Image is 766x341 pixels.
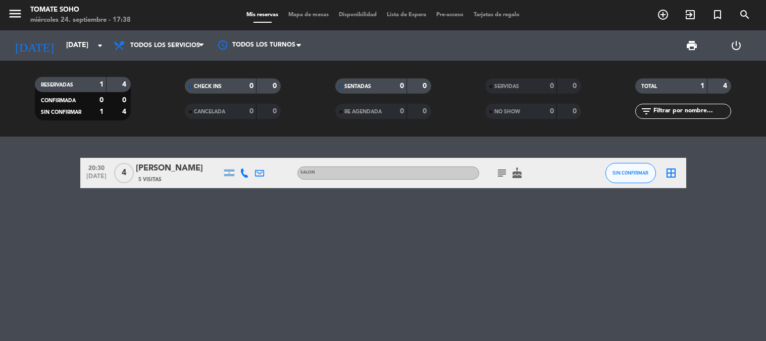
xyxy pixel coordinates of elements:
[431,12,469,18] span: Pre-acceso
[550,82,554,90] strong: 0
[41,98,76,103] span: CONFIRMADA
[612,170,648,176] span: SIN CONFIRMAR
[138,176,162,184] span: 5 Visitas
[550,108,554,115] strong: 0
[494,109,520,114] span: NO SHOW
[723,82,729,90] strong: 4
[99,108,104,115] strong: 1
[249,108,253,115] strong: 0
[700,82,704,90] strong: 1
[714,30,758,61] div: LOG OUT
[8,34,61,57] i: [DATE]
[665,167,677,179] i: border_all
[283,12,334,18] span: Mapa de mesas
[273,82,279,90] strong: 0
[30,5,131,15] div: Tomate Soho
[194,109,225,114] span: CANCELADA
[41,110,81,115] span: SIN CONFIRMAR
[400,82,404,90] strong: 0
[84,161,109,173] span: 20:30
[641,84,657,89] span: TOTAL
[122,81,128,88] strong: 4
[99,97,104,104] strong: 0
[657,9,669,21] i: add_circle_outline
[273,108,279,115] strong: 0
[84,173,109,185] span: [DATE]
[511,167,523,179] i: cake
[684,9,696,21] i: exit_to_app
[573,82,579,90] strong: 0
[249,82,253,90] strong: 0
[469,12,525,18] span: Tarjetas de regalo
[334,12,382,18] span: Disponibilidad
[739,9,751,21] i: search
[99,81,104,88] strong: 1
[130,42,200,49] span: Todos los servicios
[573,108,579,115] strong: 0
[122,108,128,115] strong: 4
[136,162,222,175] div: [PERSON_NAME]
[494,84,519,89] span: SERVIDAS
[122,97,128,104] strong: 0
[730,39,742,52] i: power_settings_new
[114,163,134,183] span: 4
[686,39,698,52] span: print
[30,15,131,25] div: miércoles 24. septiembre - 17:38
[423,82,429,90] strong: 0
[344,84,371,89] span: SENTADAS
[194,84,222,89] span: CHECK INS
[640,105,652,117] i: filter_list
[241,12,283,18] span: Mis reservas
[400,108,404,115] strong: 0
[496,167,508,179] i: subject
[423,108,429,115] strong: 0
[41,82,73,88] span: RESERVADAS
[94,39,106,52] i: arrow_drop_down
[711,9,724,21] i: turned_in_not
[382,12,431,18] span: Lista de Espera
[344,109,382,114] span: RE AGENDADA
[605,163,656,183] button: SIN CONFIRMAR
[300,170,315,175] span: SALON
[652,106,731,117] input: Filtrar por nombre...
[8,6,23,21] i: menu
[8,6,23,25] button: menu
